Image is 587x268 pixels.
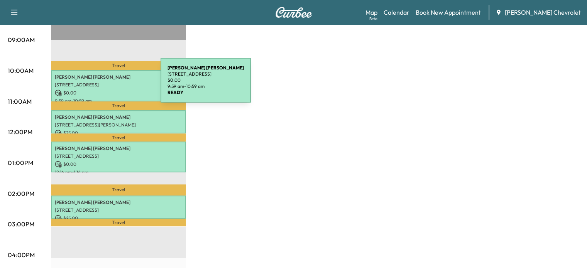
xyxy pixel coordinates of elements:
p: [PERSON_NAME] [PERSON_NAME] [55,74,182,80]
p: 12:00PM [8,127,32,137]
p: [STREET_ADDRESS] [167,71,244,77]
p: $ 0.00 [167,77,244,83]
p: 01:00PM [8,158,33,167]
p: Travel [51,61,186,70]
p: [STREET_ADDRESS] [55,82,182,88]
p: Travel [51,133,186,141]
div: Beta [369,16,377,22]
a: Book New Appointment [416,8,481,17]
p: 10:00AM [8,66,34,75]
b: READY [167,89,183,95]
p: $ 0.00 [55,89,182,96]
span: [PERSON_NAME] Chevrolet [505,8,581,17]
p: 9:59 am - 10:59 am [55,98,182,104]
p: Travel [51,219,186,226]
p: 09:00AM [8,35,35,44]
p: $ 25.00 [55,215,182,222]
p: 12:16 pm - 1:16 pm [55,169,182,175]
p: [PERSON_NAME] [PERSON_NAME] [55,114,182,120]
p: [STREET_ADDRESS][PERSON_NAME] [55,122,182,128]
p: [STREET_ADDRESS] [55,207,182,213]
p: 03:00PM [8,219,34,229]
p: 11:00AM [8,97,32,106]
p: 02:00PM [8,189,34,198]
p: Travel [51,184,186,195]
p: [STREET_ADDRESS] [55,153,182,159]
p: $ 0.00 [55,161,182,168]
p: [PERSON_NAME] [PERSON_NAME] [55,199,182,206]
p: 9:59 am - 10:59 am [167,83,244,89]
p: $ 25.00 [55,130,182,137]
p: [PERSON_NAME] [PERSON_NAME] [55,145,182,152]
a: Calendar [384,8,409,17]
a: MapBeta [365,8,377,17]
p: 04:00PM [8,250,35,260]
img: Curbee Logo [275,7,312,18]
p: Travel [51,101,186,110]
b: [PERSON_NAME] [PERSON_NAME] [167,65,244,71]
